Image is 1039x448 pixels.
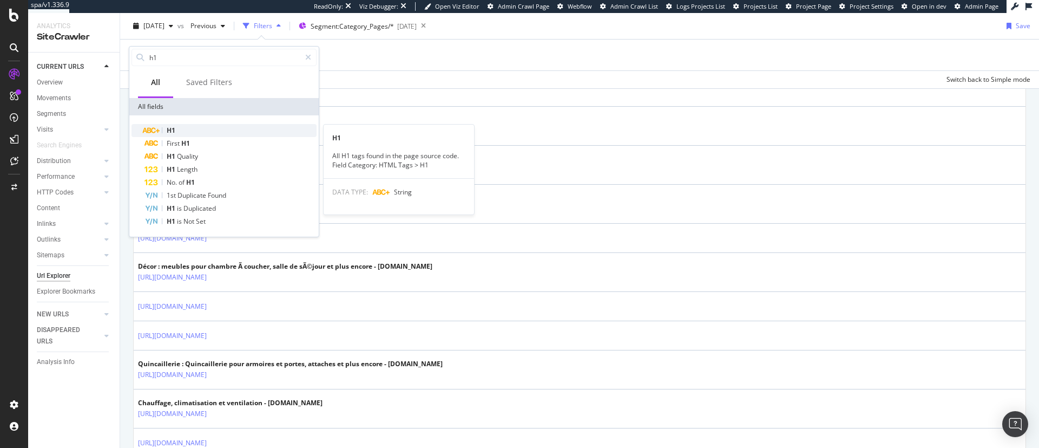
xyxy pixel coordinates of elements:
div: Sitemaps [37,250,64,261]
button: Save [1002,17,1030,35]
a: Logs Projects List [666,2,725,11]
a: Admin Page [955,2,998,11]
a: Overview [37,77,112,88]
span: vs [177,21,186,30]
span: H1 [167,204,177,213]
span: H1 [167,165,177,174]
span: 2025 Aug. 11th [143,21,165,30]
a: Performance [37,171,101,183]
a: Project Page [786,2,831,11]
a: [URL][DOMAIN_NAME] [138,233,207,244]
a: HTTP Codes [37,187,101,198]
span: Admin Crawl List [610,2,658,10]
span: No. [167,178,179,187]
div: NEW URLS [37,309,69,320]
div: Inlinks [37,218,56,230]
div: Analytics [37,22,111,31]
a: Segments [37,108,112,120]
span: Segment: Category_Pages/* [311,22,394,31]
div: Performance [37,171,75,183]
div: Distribution [37,155,71,167]
div: Explorer Bookmarks [37,286,95,297]
button: [DATE] [129,17,177,35]
span: Logs Projects List [676,2,725,10]
div: All fields [129,98,319,115]
span: Project Settings [850,2,893,10]
a: Analysis Info [37,356,112,368]
span: DATA TYPE: [332,187,368,197]
div: Outlinks [37,234,61,245]
a: Admin Crawl Page [488,2,549,11]
div: All H1 tags found in the page source code. Field Category: HTML Tags > H1 [324,151,474,170]
div: Décor : meubles pour chambre Ã coucher, salle de sÃ©jour et plus encore - [DOMAIN_NAME] [138,262,432,271]
span: Project Page [796,2,831,10]
a: Explorer Bookmarks [37,286,112,297]
div: ReadOnly: [314,2,343,11]
span: Open Viz Editor [435,2,479,10]
span: Open in dev [912,2,946,10]
a: CURRENT URLS [37,61,101,73]
div: Open Intercom Messenger [1002,411,1028,437]
div: Chauffage, climatisation et ventilation - [DOMAIN_NAME] [138,398,323,408]
span: is [177,204,183,213]
div: [DATE] [397,22,417,31]
a: [URL][DOMAIN_NAME] [138,272,207,283]
div: Overview [37,77,63,88]
a: Content [37,203,112,214]
div: Url Explorer [37,270,70,282]
input: Search by field name [148,49,300,66]
a: [URL][DOMAIN_NAME] [138,369,207,380]
span: H1 [167,126,175,135]
a: DISAPPEARED URLS [37,324,101,347]
a: Movements [37,93,112,104]
span: Duplicated [183,204,216,213]
div: Filters [254,21,272,30]
a: [URL][DOMAIN_NAME] [138,330,207,341]
div: Segments [37,108,66,120]
a: Admin Crawl List [600,2,658,11]
div: Content [37,203,60,214]
div: Quincaillerie : Quincaillerie pour armoires et portes, attaches et plus encore - [DOMAIN_NAME] [138,359,443,369]
div: All [151,77,160,88]
span: Projects List [744,2,778,10]
a: Projects List [733,2,778,11]
a: Visits [37,124,101,135]
span: Set [196,217,206,226]
a: Distribution [37,155,101,167]
div: Switch back to Simple mode [946,75,1030,84]
span: H1 [167,217,177,226]
a: Search Engines [37,140,93,151]
span: Admin Page [965,2,998,10]
div: Save [1016,21,1030,30]
span: First [167,139,181,148]
span: Quality [177,152,198,161]
a: Inlinks [37,218,101,230]
div: Saved Filters [186,77,232,88]
span: 1st [167,191,177,200]
div: Movements [37,93,71,104]
a: Url Explorer [37,270,112,282]
span: Admin Crawl Page [498,2,549,10]
span: Duplicate [177,191,208,200]
div: SiteCrawler [37,31,111,43]
button: Switch back to Simple mode [942,71,1030,88]
button: Previous [186,17,229,35]
a: NEW URLS [37,309,101,320]
span: Previous [186,21,216,30]
button: Filters [239,17,285,35]
span: is [177,217,183,226]
div: Visits [37,124,53,135]
span: of [179,178,186,187]
div: HTTP Codes [37,187,74,198]
span: H1 [186,178,195,187]
span: String [394,187,412,197]
div: CURRENT URLS [37,61,84,73]
span: Found [208,191,226,200]
div: Search Engines [37,140,82,151]
a: Webflow [557,2,592,11]
span: H1 [181,139,190,148]
a: Open Viz Editor [424,2,479,11]
div: H1 [324,133,474,142]
a: [URL][DOMAIN_NAME] [138,408,207,419]
div: Viz Debugger: [359,2,398,11]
